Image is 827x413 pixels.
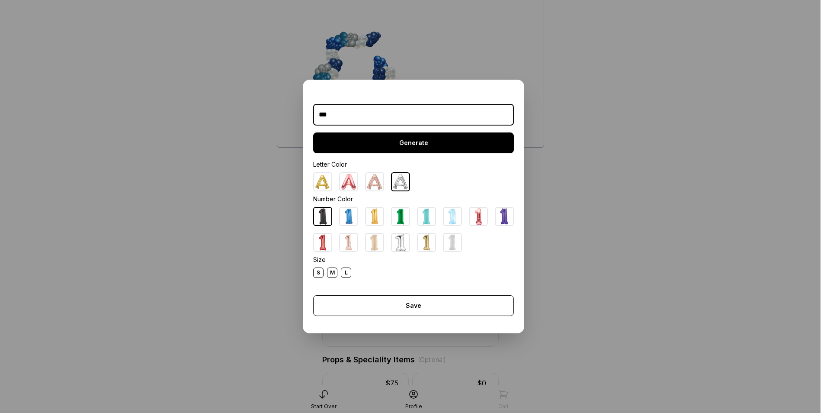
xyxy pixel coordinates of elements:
div: M [327,268,337,278]
div: L [341,268,351,278]
div: Save [313,295,514,316]
div: Letter Color [313,160,514,169]
div: Generate [313,132,514,153]
div: S [313,268,324,278]
div: Size [313,255,514,264]
div: Number Color [313,195,514,203]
